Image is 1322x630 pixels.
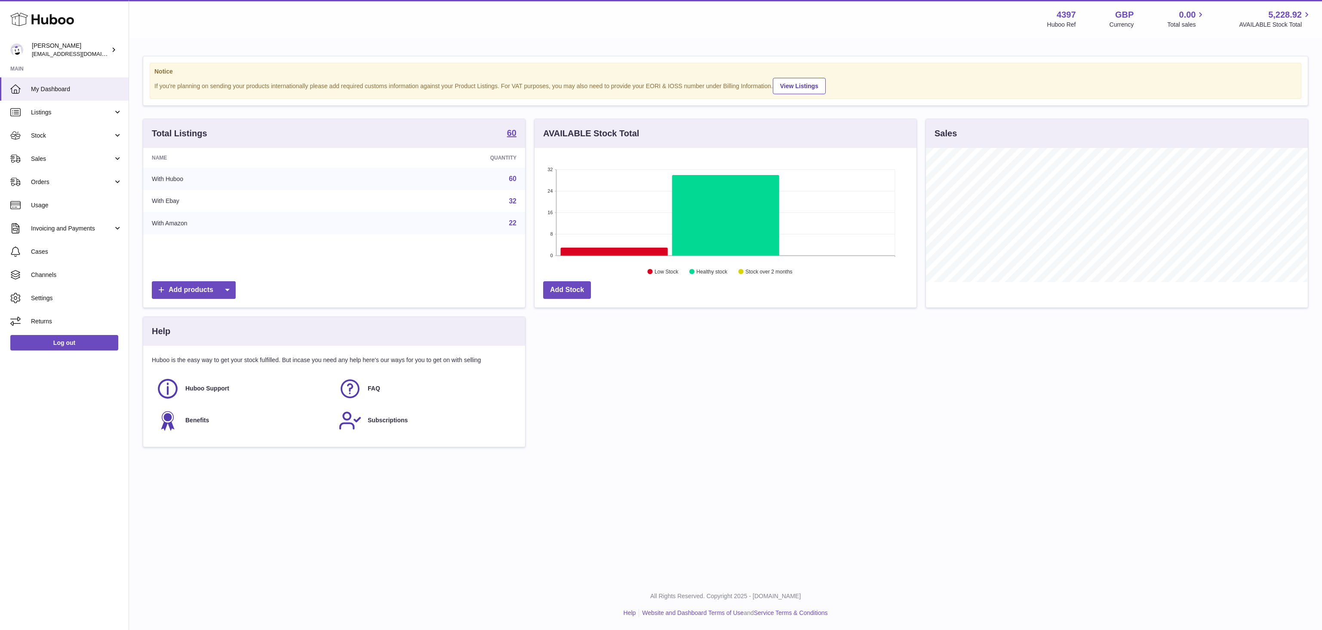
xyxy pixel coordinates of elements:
[31,317,122,326] span: Returns
[550,231,553,237] text: 8
[143,148,352,168] th: Name
[10,335,118,350] a: Log out
[1179,9,1196,21] span: 0.00
[507,129,517,139] a: 60
[543,281,591,299] a: Add Stock
[32,50,126,57] span: [EMAIL_ADDRESS][DOMAIN_NAME]
[143,212,352,234] td: With Amazon
[509,219,517,227] a: 22
[152,128,207,139] h3: Total Listings
[10,43,23,56] img: drumnnbass@gmail.com
[1239,21,1312,29] span: AVAILABLE Stock Total
[696,269,728,275] text: Healthy stock
[547,167,553,172] text: 32
[547,188,553,194] text: 24
[509,197,517,205] a: 32
[368,416,408,424] span: Subscriptions
[31,108,113,117] span: Listings
[745,269,792,275] text: Stock over 2 months
[31,248,122,256] span: Cases
[143,168,352,190] td: With Huboo
[156,377,330,400] a: Huboo Support
[31,271,122,279] span: Channels
[152,326,170,337] h3: Help
[185,416,209,424] span: Benefits
[507,129,517,137] strong: 60
[754,609,828,616] a: Service Terms & Conditions
[1167,21,1205,29] span: Total sales
[338,377,512,400] a: FAQ
[136,592,1315,600] p: All Rights Reserved. Copyright 2025 - [DOMAIN_NAME]
[1057,9,1076,21] strong: 4397
[550,253,553,258] text: 0
[154,77,1297,94] div: If you're planning on sending your products internationally please add required customs informati...
[31,155,113,163] span: Sales
[156,409,330,432] a: Benefits
[1268,9,1302,21] span: 5,228.92
[1047,21,1076,29] div: Huboo Ref
[31,201,122,209] span: Usage
[31,85,122,93] span: My Dashboard
[935,128,957,139] h3: Sales
[352,148,525,168] th: Quantity
[154,68,1297,76] strong: Notice
[185,384,229,393] span: Huboo Support
[152,281,236,299] a: Add products
[31,224,113,233] span: Invoicing and Payments
[143,190,352,212] td: With Ebay
[338,409,512,432] a: Subscriptions
[547,210,553,215] text: 16
[1110,21,1134,29] div: Currency
[1167,9,1205,29] a: 0.00 Total sales
[32,42,109,58] div: [PERSON_NAME]
[1239,9,1312,29] a: 5,228.92 AVAILABLE Stock Total
[509,175,517,182] a: 60
[624,609,636,616] a: Help
[368,384,380,393] span: FAQ
[31,178,113,186] span: Orders
[543,128,639,139] h3: AVAILABLE Stock Total
[1115,9,1134,21] strong: GBP
[655,269,679,275] text: Low Stock
[31,132,113,140] span: Stock
[642,609,744,616] a: Website and Dashboard Terms of Use
[31,294,122,302] span: Settings
[639,609,827,617] li: and
[773,78,826,94] a: View Listings
[152,356,517,364] p: Huboo is the easy way to get your stock fulfilled. But incase you need any help here's our ways f...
